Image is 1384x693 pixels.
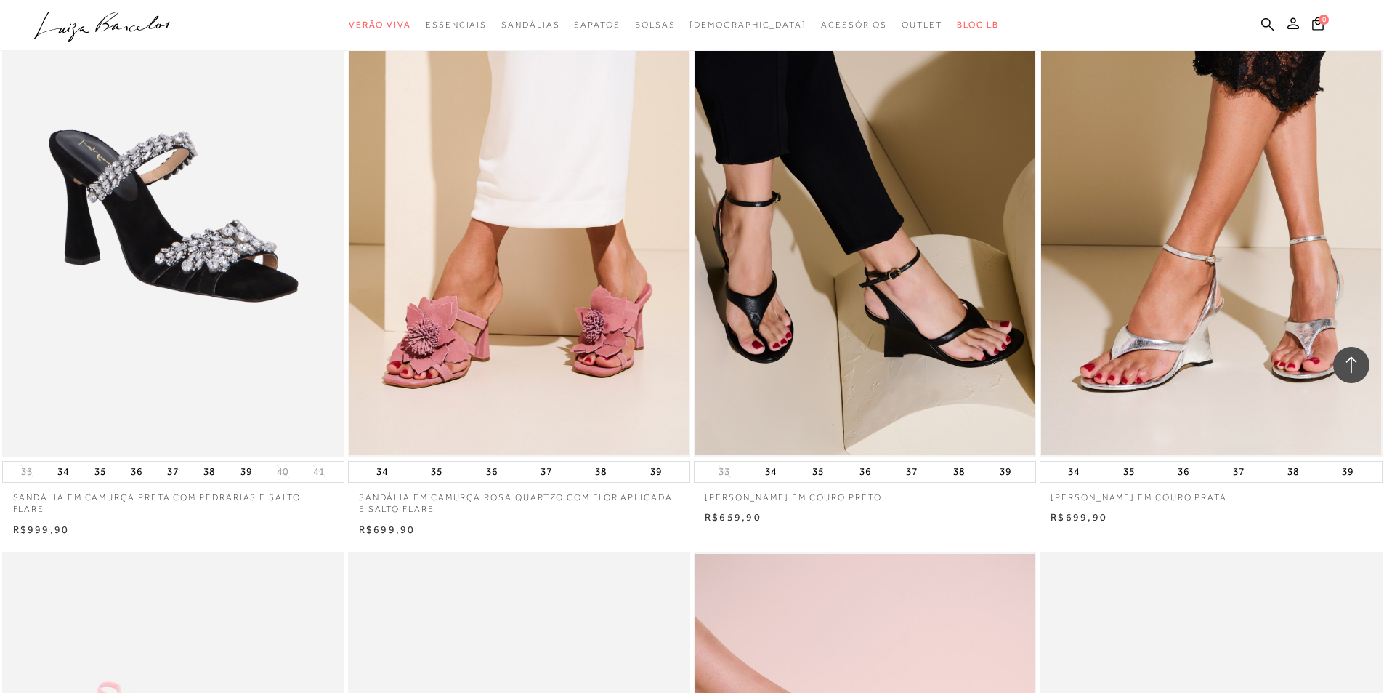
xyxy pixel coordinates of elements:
[694,483,1036,504] a: [PERSON_NAME] EM COURO PRETO
[1229,462,1249,482] button: 37
[689,20,806,30] span: [DEMOGRAPHIC_DATA]
[349,12,411,39] a: categoryNavScreenReaderText
[501,20,559,30] span: Sandálias
[426,462,447,482] button: 35
[236,462,256,482] button: 39
[1283,462,1303,482] button: 38
[902,20,942,30] span: Outlet
[957,20,999,30] span: BLOG LB
[359,524,416,535] span: R$699,90
[591,462,611,482] button: 38
[714,465,735,478] button: 33
[272,465,293,478] button: 40
[646,462,666,482] button: 39
[808,462,828,482] button: 35
[1308,16,1328,36] button: 0
[635,20,676,30] span: Bolsas
[90,462,110,482] button: 35
[705,511,761,523] span: R$659,90
[995,462,1016,482] button: 39
[957,12,999,39] a: BLOG LB
[1040,483,1382,504] a: [PERSON_NAME] EM COURO PRATA
[482,462,502,482] button: 36
[426,12,487,39] a: categoryNavScreenReaderText
[2,483,344,516] a: SANDÁLIA EM CAMURÇA PRETA COM PEDRARIAS E SALTO FLARE
[1338,462,1358,482] button: 39
[574,12,620,39] a: categoryNavScreenReaderText
[372,462,392,482] button: 34
[1064,462,1084,482] button: 34
[126,462,147,482] button: 36
[902,12,942,39] a: categoryNavScreenReaderText
[821,12,887,39] a: categoryNavScreenReaderText
[501,12,559,39] a: categoryNavScreenReaderText
[689,12,806,39] a: noSubCategoriesText
[349,20,411,30] span: Verão Viva
[761,462,781,482] button: 34
[635,12,676,39] a: categoryNavScreenReaderText
[855,462,875,482] button: 36
[574,20,620,30] span: Sapatos
[199,462,219,482] button: 38
[163,462,183,482] button: 37
[821,20,887,30] span: Acessórios
[1319,15,1329,25] span: 0
[309,465,329,478] button: 41
[17,465,37,478] button: 33
[426,20,487,30] span: Essenciais
[1173,462,1194,482] button: 36
[348,483,690,516] a: SANDÁLIA EM CAMURÇA ROSA QUARTZO COM FLOR APLICADA E SALTO FLARE
[536,462,557,482] button: 37
[1119,462,1139,482] button: 35
[902,462,922,482] button: 37
[1051,511,1107,523] span: R$699,90
[53,462,73,482] button: 34
[949,462,969,482] button: 38
[13,524,70,535] span: R$999,90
